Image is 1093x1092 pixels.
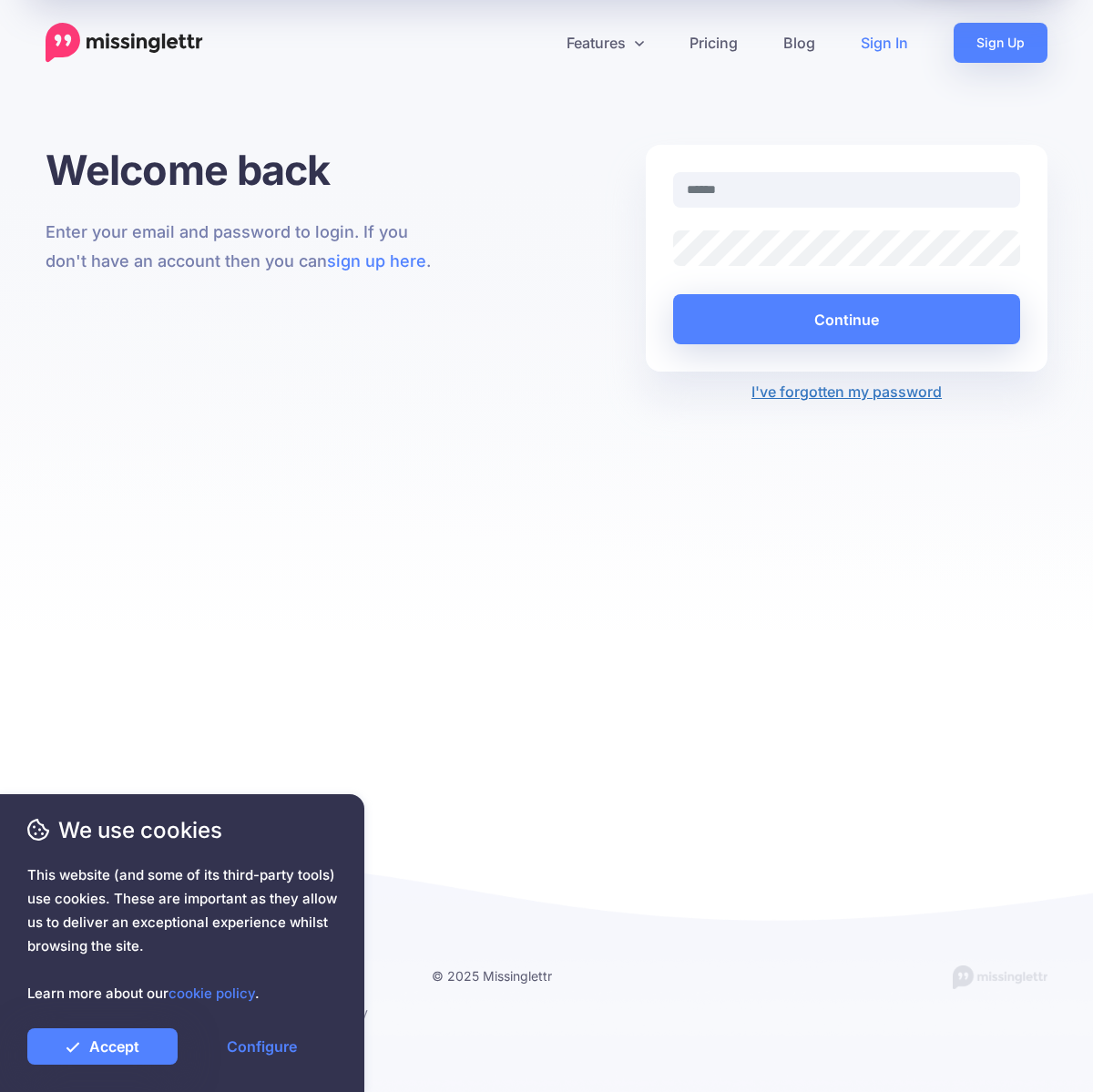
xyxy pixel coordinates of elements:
[761,23,838,63] a: Blog
[838,23,931,63] a: Sign In
[46,218,447,276] p: Enter your email and password to login. If you don't have an account then you can .
[169,985,255,1002] a: cookie policy
[544,23,667,63] a: Features
[27,863,337,1005] span: This website (and some of its third-party tools) use cookies. These are important as they allow u...
[27,1028,178,1065] a: Accept
[27,814,337,846] span: We use cookies
[46,145,447,195] h1: Welcome back
[432,964,598,987] li: © 2025 Missinglettr
[954,23,1047,63] a: Sign Up
[327,251,426,270] a: sign up here
[187,1028,337,1065] a: Configure
[751,383,942,401] a: I've forgotten my password
[673,294,1020,344] button: Continue
[667,23,761,63] a: Pricing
